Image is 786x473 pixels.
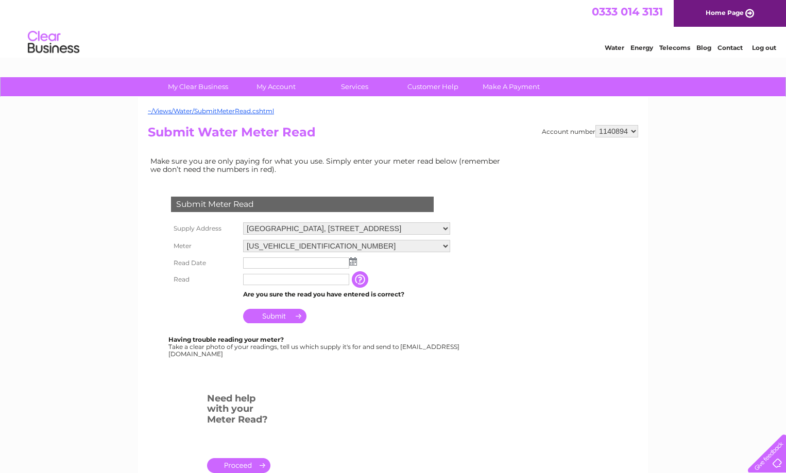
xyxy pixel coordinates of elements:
[168,271,241,288] th: Read
[696,44,711,51] a: Blog
[148,125,638,145] h2: Submit Water Meter Read
[243,309,306,323] input: Submit
[168,336,461,357] div: Take a clear photo of your readings, tell us which supply it's for and send to [EMAIL_ADDRESS][DO...
[234,77,319,96] a: My Account
[27,27,80,58] img: logo.png
[168,255,241,271] th: Read Date
[390,77,475,96] a: Customer Help
[630,44,653,51] a: Energy
[207,391,270,430] h3: Need help with your Meter Read?
[542,125,638,137] div: Account number
[168,336,284,343] b: Having trouble reading your meter?
[148,154,508,176] td: Make sure you are only paying for what you use. Simply enter your meter read below (remember we d...
[168,237,241,255] th: Meter
[469,77,554,96] a: Make A Payment
[171,197,434,212] div: Submit Meter Read
[312,77,397,96] a: Services
[168,220,241,237] th: Supply Address
[605,44,624,51] a: Water
[207,458,270,473] a: .
[241,288,453,301] td: Are you sure the read you have entered is correct?
[156,77,241,96] a: My Clear Business
[352,271,370,288] input: Information
[150,6,637,50] div: Clear Business is a trading name of Verastar Limited (registered in [GEOGRAPHIC_DATA] No. 3667643...
[752,44,776,51] a: Log out
[659,44,690,51] a: Telecoms
[592,5,663,18] a: 0333 014 3131
[349,257,357,266] img: ...
[717,44,743,51] a: Contact
[148,107,274,115] a: ~/Views/Water/SubmitMeterRead.cshtml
